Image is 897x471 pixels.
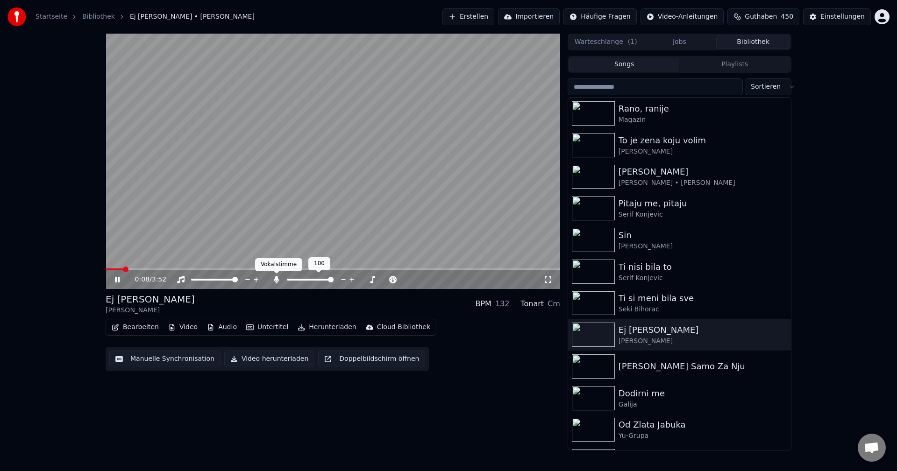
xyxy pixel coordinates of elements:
button: Video herunterladen [224,351,314,367]
span: Sortieren [751,82,781,91]
span: Ej [PERSON_NAME] • [PERSON_NAME] [130,12,255,21]
div: Rano, ranije [619,102,787,115]
span: 3:52 [152,275,166,284]
div: [PERSON_NAME] [619,337,787,346]
div: Chat öffnen [858,434,886,462]
div: Tonart [520,298,544,309]
button: Audio [203,321,241,334]
button: Jobs [643,35,717,49]
div: Dodirni me [619,387,787,400]
button: Warteschlange [569,35,643,49]
button: Bearbeiten [108,321,163,334]
span: 0:08 [135,275,149,284]
button: Einstellungen [803,8,871,25]
div: Serif Konjevic [619,210,787,219]
div: Magazin [619,115,787,125]
img: youka [7,7,26,26]
span: 450 [781,12,793,21]
button: Bibliothek [716,35,790,49]
div: [PERSON_NAME] • [PERSON_NAME] [619,178,787,188]
button: Video-Anleitungen [641,8,724,25]
div: Yu-Grupa [619,431,787,441]
a: Bibliothek [82,12,115,21]
button: Untertitel [242,321,292,334]
div: Cm [548,298,560,309]
div: Ej [PERSON_NAME] [619,323,787,337]
nav: breadcrumb [36,12,255,21]
button: Playlists [679,58,790,71]
div: Galija [619,400,787,409]
div: 132 [495,298,510,309]
div: Ti si meni bila sve [619,292,787,305]
div: Seki Bihorac [619,305,787,314]
span: Guthaben [745,12,777,21]
div: Vokalstimme [255,258,302,271]
button: Video [164,321,201,334]
button: Guthaben450 [727,8,799,25]
button: Importieren [498,8,560,25]
div: / [135,275,157,284]
div: Cloud-Bibliothek [377,323,430,332]
div: Pitaju me, pitaju [619,197,787,210]
div: Ti nisi bila to [619,260,787,274]
div: To je zena koju volim [619,134,787,147]
div: [PERSON_NAME] [619,242,787,251]
div: BPM [475,298,491,309]
div: [PERSON_NAME] [619,147,787,156]
div: [PERSON_NAME] Samo Za Nju [619,360,787,373]
a: Startseite [36,12,67,21]
div: Od Zlata Jabuka [619,418,787,431]
div: Ej [PERSON_NAME] [106,293,195,306]
button: Häufige Fragen [563,8,637,25]
div: 100 [308,257,330,270]
div: [PERSON_NAME] [619,165,787,178]
button: Erstellen [442,8,494,25]
button: Doppelbildschirm öffnen [318,351,425,367]
button: Herunterladen [294,321,360,334]
div: Einstellungen [820,12,865,21]
div: [PERSON_NAME] [106,306,195,315]
span: ( 1 ) [628,37,637,47]
button: Songs [569,58,680,71]
button: Manuelle Synchronisation [109,351,221,367]
div: Serif Konjevic [619,274,787,283]
div: Sin [619,229,787,242]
